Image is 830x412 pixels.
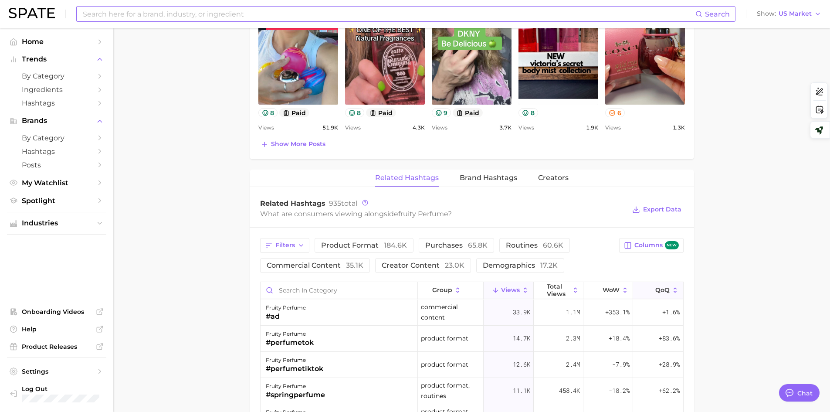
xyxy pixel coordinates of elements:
span: product format [321,242,407,249]
span: -7.9% [612,359,630,370]
span: by Category [22,134,91,142]
span: Views [258,123,274,133]
span: 65.8k [468,241,488,249]
button: Filters [260,238,309,253]
span: 14.7k [513,333,530,344]
button: ShowUS Market [755,8,823,20]
button: Trends [7,53,106,66]
a: Log out. Currently logged in with e-mail dana.papa@givaudan.com. [7,382,106,405]
span: routines [506,242,563,249]
button: Brands [7,114,106,127]
span: -18.2% [609,385,630,396]
div: fruity perfume [266,381,325,392]
span: total [329,199,357,208]
span: Industries [22,219,91,227]
a: Ingredients [7,83,106,96]
div: #ad [266,311,306,322]
button: Views [484,282,533,299]
span: 1.1m [566,307,580,317]
span: Columns [634,241,678,249]
span: creator content [382,262,464,269]
span: Brands [22,117,91,125]
span: 51.9k [322,123,338,133]
button: Show more posts [258,138,328,150]
button: fruity perfume#adcommercial content33.9k1.1m+353.1%+1.6% [261,300,683,326]
span: Ingredients [22,85,91,94]
span: 1.3k [673,123,685,133]
span: Product Releases [22,343,91,351]
span: 2.4m [566,359,580,370]
span: +18.4% [609,333,630,344]
div: fruity perfume [266,329,314,339]
span: Brand Hashtags [460,174,517,182]
span: +1.6% [662,307,680,317]
span: 33.9k [513,307,530,317]
span: 23.0k [445,261,464,269]
span: product format [421,359,468,370]
span: Search [705,10,730,18]
span: commercial content [421,302,481,323]
button: 8 [345,108,365,117]
span: Filters [275,242,295,249]
span: 935 [329,199,341,208]
span: Show more posts [271,140,325,148]
div: #perfumetiktok [266,364,323,374]
a: by Category [7,131,106,145]
span: demographics [483,262,558,269]
span: 11.1k [513,385,530,396]
a: My Watchlist [7,176,106,190]
span: fruity perfume [398,210,448,218]
button: 6 [605,108,625,117]
button: fruity perfume#springperfumeproduct format, routines11.1k458.4k-18.2%+62.2% [261,378,683,404]
span: purchases [425,242,488,249]
button: 9 [432,108,451,117]
button: WoW [583,282,633,299]
span: Total Views [547,283,570,297]
button: paid [453,108,483,117]
span: Log Out [22,385,104,393]
span: 2.3m [566,333,580,344]
button: Export Data [630,204,683,216]
span: 1.9k [586,123,598,133]
span: product format, routines [421,380,481,401]
img: SPATE [9,8,55,18]
span: Home [22,37,91,46]
button: QoQ [633,282,683,299]
button: Total Views [534,282,583,299]
span: 60.6k [543,241,563,249]
span: +353.1% [605,307,630,317]
span: Views [501,286,520,293]
span: My Watchlist [22,179,91,187]
button: fruity perfume#perfumetiktokproduct format12.6k2.4m-7.9%+28.9% [261,352,683,378]
span: Spotlight [22,197,91,205]
span: Creators [538,174,569,182]
div: fruity perfume [266,355,323,365]
span: Views [345,123,361,133]
a: Spotlight [7,194,106,208]
input: Search in category [261,282,417,299]
span: group [432,286,452,293]
span: Related Hashtags [375,174,439,182]
span: 458.4k [559,385,580,396]
span: 3.7k [499,123,512,133]
span: US Market [779,11,812,16]
div: #perfumetok [266,337,314,348]
a: by Category [7,69,106,83]
a: Settings [7,365,106,378]
a: Product Releases [7,340,106,353]
a: Hashtags [7,96,106,110]
span: by Category [22,72,91,80]
span: Related Hashtags [260,199,325,208]
span: Posts [22,161,91,169]
span: 4.3k [413,123,425,133]
span: WoW [603,286,620,293]
button: fruity perfume#perfumetokproduct format14.7k2.3m+18.4%+83.6% [261,326,683,352]
span: Export Data [643,206,681,213]
span: Views [518,123,534,133]
button: Columnsnew [619,238,683,253]
button: 8 [518,108,538,117]
span: Views [432,123,447,133]
span: 184.6k [384,241,407,249]
div: What are consumers viewing alongside ? [260,208,626,220]
span: Onboarding Videos [22,308,91,316]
